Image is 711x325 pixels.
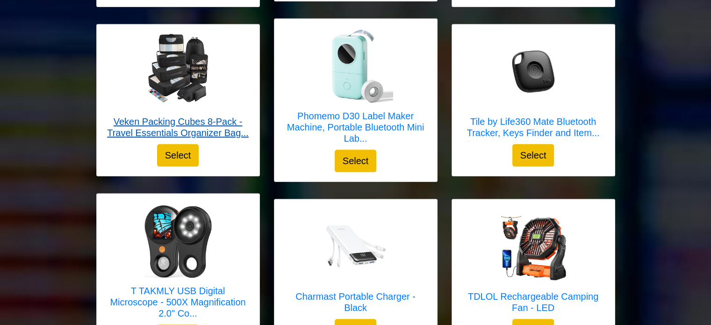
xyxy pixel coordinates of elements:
a: Tile by Life360 Mate Bluetooth Tracker, Keys Finder and Item Locator for Keys, Bags and More. Pho... [461,34,605,144]
a: Veken Packing Cubes 8-Pack - Travel Essentials Organizer Bags Veken Packing Cubes 8-Pack - Travel... [106,34,250,144]
img: Veken Packing Cubes 8-Pack - Travel Essentials Organizer Bags [141,34,215,108]
img: Charmast Portable Charger - Black [318,209,393,283]
button: Select [335,150,377,172]
h5: Charmast Portable Charger - Black [284,291,428,313]
img: T TAKMLY USB Digital Microscope - 500X Magnification 2.0" Color Screen [141,203,215,278]
a: Charmast Portable Charger - Black Charmast Portable Charger - Black [284,209,428,319]
h5: Phomemo D30 Label Maker Machine, Portable Bluetooth Mini Lab... [284,110,428,144]
h5: Veken Packing Cubes 8-Pack - Travel Essentials Organizer Bag... [106,116,250,138]
a: TDLOL Rechargeable Camping Fan - LED TDLOL Rechargeable Camping Fan - LED [461,209,605,319]
button: Select [512,144,554,166]
h5: T TAKMLY USB Digital Microscope - 500X Magnification 2.0" Co... [106,285,250,319]
img: Tile by Life360 Mate Bluetooth Tracker, Keys Finder and Item Locator for Keys, Bags and More. Pho... [496,34,571,108]
h5: TDLOL Rechargeable Camping Fan - LED [461,291,605,313]
img: Phomemo D30 Label Maker Machine, Portable Bluetooth Mini Label Printer, Smartphone Handheld Therm... [318,28,393,103]
button: Select [157,144,199,166]
img: TDLOL Rechargeable Camping Fan - LED [496,209,571,283]
a: Phomemo D30 Label Maker Machine, Portable Bluetooth Mini Label Printer, Smartphone Handheld Therm... [284,28,428,150]
h5: Tile by Life360 Mate Bluetooth Tracker, Keys Finder and Item... [461,116,605,138]
a: T TAKMLY USB Digital Microscope - 500X Magnification 2.0" Color Screen T TAKMLY USB Digital Micro... [106,203,250,325]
